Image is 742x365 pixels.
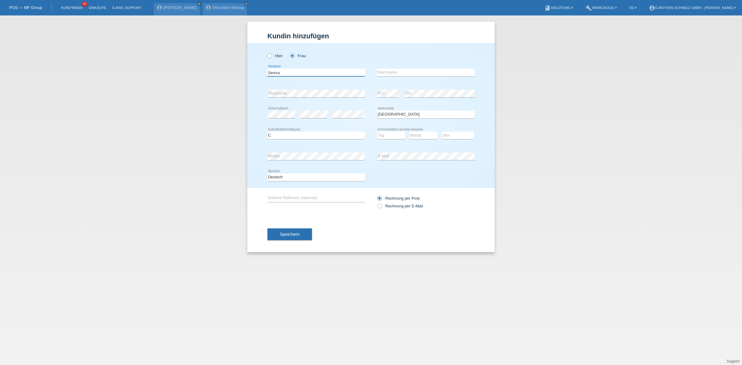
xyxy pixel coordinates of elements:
[582,6,620,10] a: buildWerkzeuge ▾
[377,196,420,201] label: Rechnung per Post
[267,53,271,57] input: Herr
[86,6,109,10] a: Einkäufe
[377,204,381,211] input: Rechnung per E-Mail
[198,2,201,5] i: close
[109,6,145,10] a: E-Mail Support
[646,6,739,10] a: account_circleE-Motors Schweiz GmbH - [PERSON_NAME] ▾
[212,5,244,10] a: Shkumbin Misinaj
[586,5,592,11] i: build
[544,5,551,11] i: book
[9,5,42,10] a: POS — MF Group
[267,32,475,40] h1: Kundin hinzufügen
[290,53,306,58] label: Frau
[245,2,248,5] i: close
[82,2,87,7] span: 42
[58,6,86,10] a: Kund*innen
[290,53,294,57] input: Frau
[267,228,312,240] button: Speichern
[541,6,576,10] a: bookAnleitung ▾
[626,6,640,10] a: DE ▾
[727,359,740,363] a: Support
[280,232,300,237] span: Speichern
[377,196,381,204] input: Rechnung per Post
[164,5,197,10] a: [PERSON_NAME]
[197,2,202,6] a: close
[377,204,423,208] label: Rechnung per E-Mail
[244,2,249,6] a: close
[267,53,283,58] label: Herr
[649,5,655,11] i: account_circle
